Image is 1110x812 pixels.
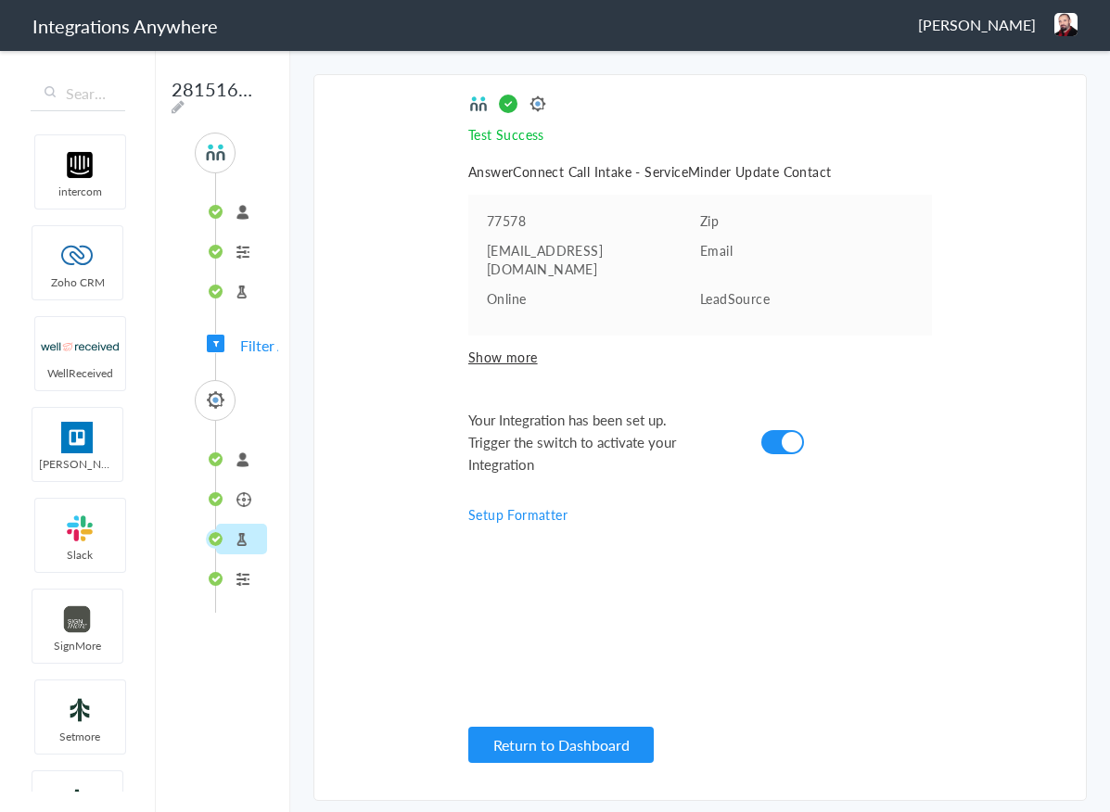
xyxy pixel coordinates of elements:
p: Zip [700,211,913,230]
img: setmoreNew.jpg [41,694,120,726]
span: SignMore [32,638,122,653]
h5: AnswerConnect Call Intake - ServiceMinder Update Contact [468,162,932,181]
span: Your Integration has been set up. Trigger the switch to activate your Integration [468,409,709,476]
span: Show more [468,348,932,366]
img: trello.png [38,422,117,453]
button: Return to Dashboard [468,727,654,763]
p: LeadSource [700,289,913,308]
span: Zoho CRM [32,274,122,290]
span: Setmore [35,729,125,744]
p: Test Success [468,125,932,144]
pre: [EMAIL_ADDRESS][DOMAIN_NAME] [487,241,700,278]
img: target [528,94,548,114]
img: zoho-logo.svg [38,240,117,272]
img: wr-logo.svg [41,331,120,362]
img: source [468,94,489,114]
span: WellReceived [35,365,125,381]
p: Email [700,241,913,260]
a: Setup Formatter [468,505,568,524]
span: [PERSON_NAME] [32,456,122,472]
pre: Online [487,289,700,308]
img: signmore-logo.png [38,603,117,635]
img: answerconnect-logo.svg [204,141,227,164]
img: headshot.png [1054,13,1078,36]
span: intercom [35,184,125,199]
img: serviceminder-logo.svg [204,388,227,412]
span: [PERSON_NAME] [918,14,1036,35]
h1: Integrations Anywhere [32,13,218,39]
input: Search... [31,76,125,111]
pre: 77578 [487,211,700,230]
span: Filter Applied [240,335,327,356]
img: intercom-logo.svg [41,149,120,181]
img: slack-logo.svg [41,513,120,544]
span: Slack [35,547,125,563]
